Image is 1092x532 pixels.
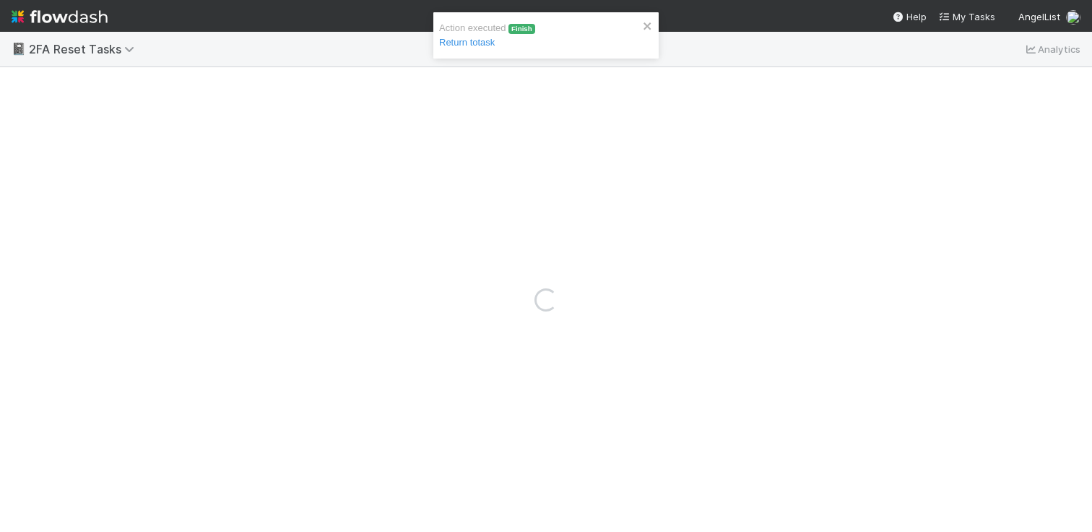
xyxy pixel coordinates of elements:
span: 2FA Reset Tasks [29,42,142,56]
span: 📓 [12,43,26,55]
button: close [643,18,653,33]
img: avatar_a8b9208c-77c1-4b07-b461-d8bc701f972e.png [1066,10,1080,25]
a: Analytics [1023,40,1080,58]
span: Action executed [439,22,535,48]
a: My Tasks [938,9,995,24]
span: AngelList [1018,11,1060,22]
img: logo-inverted-e16ddd16eac7371096b0.svg [12,4,108,29]
div: Help [892,9,927,24]
a: Return totask [439,37,495,48]
span: My Tasks [938,11,995,22]
span: Finish [508,24,535,35]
